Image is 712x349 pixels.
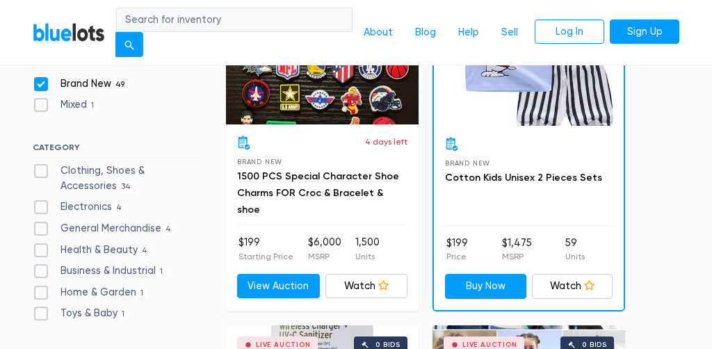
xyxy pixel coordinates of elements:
label: Brand New [33,76,129,92]
a: Log In [535,19,604,44]
p: MSRP [502,250,532,263]
a: View Auction [237,274,320,299]
label: Mixed [33,97,99,113]
h6: CATEGORY [33,143,202,158]
p: MSRP [308,250,341,263]
a: Blog [404,19,447,46]
label: Clothing, Shoes & Accessories [33,163,202,193]
a: Sign Up [610,19,679,44]
input: Search for inventory [116,8,353,33]
span: 1 [118,309,129,320]
label: Health & Beauty [33,243,152,258]
div: 0 bids [375,341,400,348]
a: Cotton Kids Unisex 2 Pieces Sets [445,172,602,184]
label: Home & Garden [33,285,148,300]
li: $199 [446,236,468,263]
span: 1 [136,288,148,299]
span: 1 [156,267,168,278]
span: 1 [87,100,99,111]
label: Business & Industrial [33,263,168,279]
span: 4 [161,224,176,235]
label: General Merchandise [33,221,176,236]
label: Toys & Baby [33,306,129,321]
p: Starting Price [238,250,293,263]
a: Watch [532,274,613,299]
a: Help [447,19,490,46]
span: 4 [112,203,127,214]
p: Units [565,250,585,263]
span: 4 [138,245,152,257]
li: $6,000 [308,235,341,263]
li: $1,475 [502,236,532,263]
label: Electronics [33,200,127,215]
a: BlueLots [33,22,105,42]
p: 4 days left [365,136,407,148]
a: Sell [490,19,529,46]
a: 1500 PCS Special Character Shoe Charms FOR Croc & Bracelet & shoe [237,170,399,216]
a: Watch [325,274,408,299]
div: Live Auction [256,341,311,348]
span: Brand New [445,159,490,167]
p: Price [446,250,468,263]
li: $199 [238,235,293,263]
div: Live Auction [462,341,517,348]
span: 34 [117,181,136,193]
li: 1,500 [355,235,380,263]
li: 59 [565,236,585,263]
span: 49 [111,79,129,90]
a: About [353,19,404,46]
span: Brand New [237,158,282,165]
a: Buy Now [445,274,526,299]
div: 0 bids [582,341,607,348]
p: Units [355,250,380,263]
